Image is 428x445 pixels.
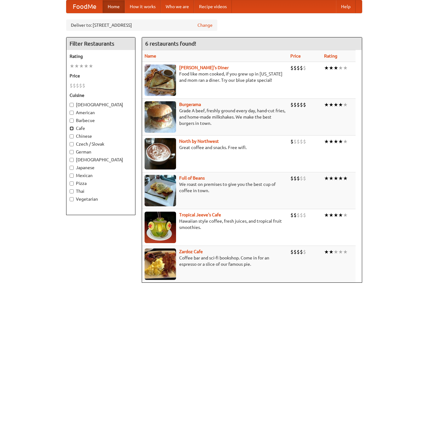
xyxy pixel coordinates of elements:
[73,82,76,89] li: $
[194,0,232,13] a: Recipe videos
[329,101,334,108] li: ★
[303,212,306,219] li: $
[70,102,132,108] label: [DEMOGRAPHIC_DATA]
[343,64,348,71] li: ★
[300,212,303,219] li: $
[82,82,85,89] li: $
[334,64,338,71] li: ★
[70,134,74,138] input: Chinese
[294,138,297,145] li: $
[70,157,132,163] label: [DEMOGRAPHIC_DATA]
[343,138,348,145] li: ★
[70,180,132,186] label: Pizza
[300,101,303,108] li: $
[70,103,74,107] input: [DEMOGRAPHIC_DATA]
[334,101,338,108] li: ★
[300,64,303,71] li: $
[303,138,306,145] li: $
[125,0,161,13] a: How it works
[79,82,82,89] li: $
[79,63,84,70] li: ★
[76,82,79,89] li: $
[334,138,338,145] li: ★
[297,64,300,71] li: $
[290,64,294,71] li: $
[70,189,74,193] input: Thai
[294,64,297,71] li: $
[179,175,205,181] a: Full of Beans
[179,139,219,144] a: North by Northwest
[70,117,132,124] label: Barbecue
[338,248,343,255] li: ★
[297,175,300,182] li: $
[290,175,294,182] li: $
[324,138,329,145] li: ★
[145,101,176,133] img: burgerama.jpg
[103,0,125,13] a: Home
[70,181,74,186] input: Pizza
[145,181,285,194] p: We roast on premises to give you the best cup of coffee in town.
[145,255,285,267] p: Coffee bar and sci-fi bookshop. Come in for an espresso or a slice of our famous pie.
[70,126,74,131] input: Cafe
[300,248,303,255] li: $
[329,248,334,255] li: ★
[145,218,285,231] p: Hawaiian style coffee, fresh juices, and tropical fruit smoothies.
[290,138,294,145] li: $
[303,248,306,255] li: $
[145,138,176,170] img: north.jpg
[294,175,297,182] li: $
[297,212,300,219] li: $
[70,111,74,115] input: American
[336,0,356,13] a: Help
[290,212,294,219] li: $
[324,175,329,182] li: ★
[324,53,337,58] a: Rating
[145,175,176,206] img: beans.jpg
[70,196,132,202] label: Vegetarian
[294,212,297,219] li: $
[324,212,329,219] li: ★
[70,149,132,155] label: German
[197,22,213,28] a: Change
[70,109,132,116] label: American
[343,248,348,255] li: ★
[338,175,343,182] li: ★
[74,63,79,70] li: ★
[70,174,74,178] input: Mexican
[338,101,343,108] li: ★
[70,188,132,194] label: Thai
[145,212,176,243] img: jeeves.jpg
[329,175,334,182] li: ★
[297,138,300,145] li: $
[70,133,132,139] label: Chinese
[70,73,132,79] h5: Price
[145,108,285,126] p: Grade A beef, freshly ground every day, hand-cut fries, and home-made milkshakes. We make the bes...
[70,82,73,89] li: $
[329,212,334,219] li: ★
[324,248,329,255] li: ★
[145,71,285,83] p: Food like mom cooked, if you grew up in [US_STATE] and mom ran a diner. Try our blue plate special!
[290,248,294,255] li: $
[334,248,338,255] li: ★
[324,101,329,108] li: ★
[179,212,221,217] a: Tropical Jeeve's Cafe
[66,0,103,13] a: FoodMe
[303,64,306,71] li: $
[343,101,348,108] li: ★
[334,175,338,182] li: ★
[290,53,301,58] a: Price
[70,166,74,170] input: Japanese
[145,41,196,47] ng-pluralize: 6 restaurants found!
[300,175,303,182] li: $
[70,150,74,154] input: German
[70,172,132,179] label: Mexican
[70,125,132,131] label: Cafe
[329,138,334,145] li: ★
[334,212,338,219] li: ★
[145,144,285,151] p: Great coffee and snacks. Free wifi.
[179,102,201,107] a: Burgerama
[70,158,74,162] input: [DEMOGRAPHIC_DATA]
